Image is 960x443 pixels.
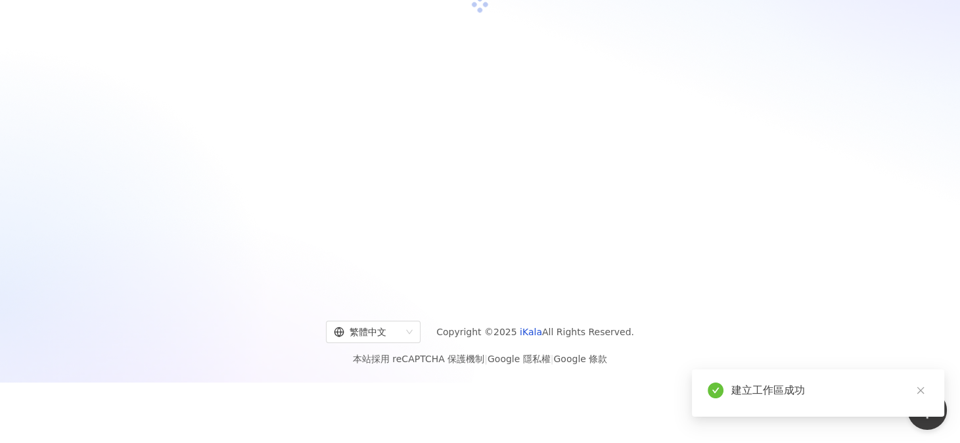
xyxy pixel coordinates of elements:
[484,354,488,364] span: |
[520,327,542,337] a: iKala
[916,386,925,395] span: close
[553,354,607,364] a: Google 條款
[551,354,554,364] span: |
[334,321,401,342] div: 繁體中文
[731,383,928,398] div: 建立工作區成功
[708,383,723,398] span: check-circle
[488,354,551,364] a: Google 隱私權
[436,324,634,340] span: Copyright © 2025 All Rights Reserved.
[353,351,607,367] span: 本站採用 reCAPTCHA 保護機制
